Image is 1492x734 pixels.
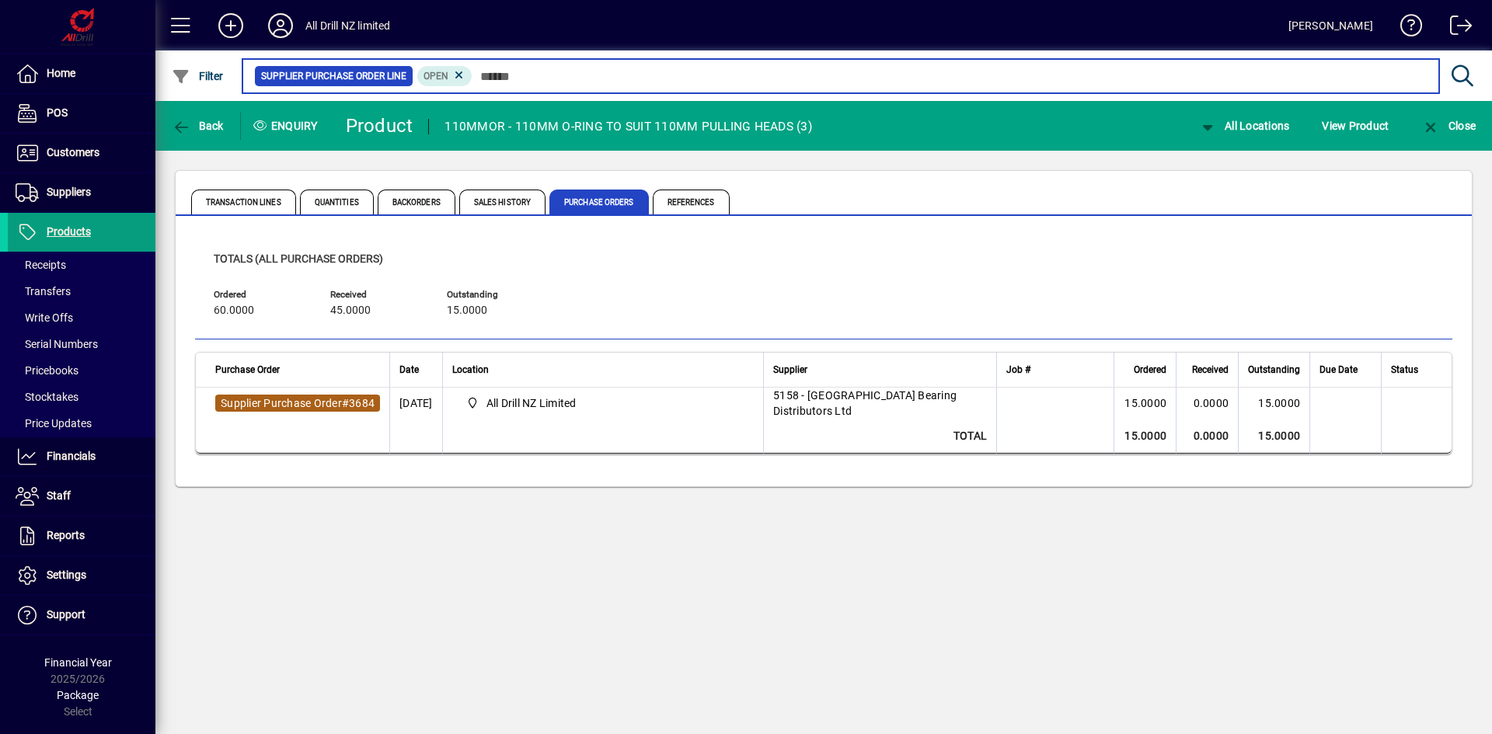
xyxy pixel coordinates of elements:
[47,489,71,502] span: Staff
[47,450,96,462] span: Financials
[8,477,155,516] a: Staff
[155,112,241,140] app-page-header-button: Back
[221,397,342,409] span: Supplier Purchase Order
[172,70,224,82] span: Filter
[399,361,433,378] div: Date
[1006,361,1104,378] div: Job #
[8,173,155,212] a: Suppliers
[8,384,155,410] a: Stocktakes
[44,656,112,669] span: Financial Year
[1391,361,1418,378] span: Status
[16,417,92,430] span: Price Updates
[1134,361,1166,378] span: Ordered
[47,146,99,158] span: Customers
[8,94,155,133] a: POS
[168,62,228,90] button: Filter
[549,190,649,214] span: Purchase Orders
[342,397,349,409] span: #
[16,338,98,350] span: Serial Numbers
[47,186,91,198] span: Suppliers
[1176,388,1238,419] td: 0.0000
[763,419,996,454] td: Total
[8,596,155,635] a: Support
[47,529,85,541] span: Reports
[172,120,224,132] span: Back
[47,225,91,238] span: Products
[1114,419,1176,454] td: 15.0000
[47,569,86,581] span: Settings
[773,361,987,378] div: Supplier
[256,12,305,40] button: Profile
[8,437,155,476] a: Financials
[1248,361,1300,378] span: Outstanding
[206,12,256,40] button: Add
[1006,361,1030,378] span: Job #
[1288,13,1373,38] div: [PERSON_NAME]
[191,190,296,214] span: Transaction Lines
[305,13,391,38] div: All Drill NZ limited
[214,290,307,300] span: Ordered
[214,304,254,317] span: 60.0000
[8,304,155,331] a: Write Offs
[16,364,78,377] span: Pricebooks
[773,361,807,378] span: Supplier
[214,252,383,265] span: Totals (all purchase orders)
[1198,120,1290,132] span: All Locations
[1238,388,1309,419] td: 15.0000
[447,290,540,300] span: Outstanding
[452,361,754,378] div: Location
[399,361,419,378] span: Date
[8,54,155,93] a: Home
[241,113,334,138] div: Enquiry
[168,112,228,140] button: Back
[1319,361,1358,378] span: Due Date
[1318,112,1393,140] button: View Product
[330,304,371,317] span: 45.0000
[300,190,374,214] span: Quantities
[1194,112,1294,140] button: All Locations
[47,608,85,621] span: Support
[215,395,380,412] a: Supplier Purchase Order#3684
[459,190,546,214] span: Sales History
[261,68,406,84] span: Supplier Purchase Order Line
[424,71,448,82] span: Open
[653,190,730,214] span: References
[389,388,442,419] td: [DATE]
[8,278,155,304] a: Transfers
[8,252,155,278] a: Receipts
[1322,113,1389,138] span: View Product
[16,311,73,324] span: Write Offs
[1391,361,1432,378] div: Status
[1389,3,1423,54] a: Knowledge Base
[349,397,375,409] span: 3684
[1421,120,1476,132] span: Close
[1319,361,1372,378] div: Due Date
[8,331,155,357] a: Serial Numbers
[447,304,487,317] span: 15.0000
[444,114,812,139] div: 110MMOR - 110MM O-RING TO SUIT 110MM PULLING HEADS (3)
[57,689,99,701] span: Package
[8,410,155,437] a: Price Updates
[16,391,78,403] span: Stocktakes
[215,361,380,378] div: Purchase Order
[16,259,66,271] span: Receipts
[330,290,424,300] span: Received
[417,66,472,86] mat-chip: Completion status: Open
[8,357,155,384] a: Pricebooks
[460,394,746,412] span: All Drill NZ Limited
[8,556,155,595] a: Settings
[1176,419,1238,454] td: 0.0000
[1405,112,1492,140] app-page-header-button: Close enquiry
[8,517,155,555] a: Reports
[16,285,71,297] span: Transfers
[1438,3,1473,54] a: Logout
[486,395,577,411] span: All Drill NZ Limited
[1238,419,1309,454] td: 15.0000
[47,67,75,79] span: Home
[47,106,68,119] span: POS
[1417,112,1480,140] button: Close
[346,113,413,138] div: Product
[1114,388,1176,419] td: 15.0000
[215,361,280,378] span: Purchase Order
[8,134,155,172] a: Customers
